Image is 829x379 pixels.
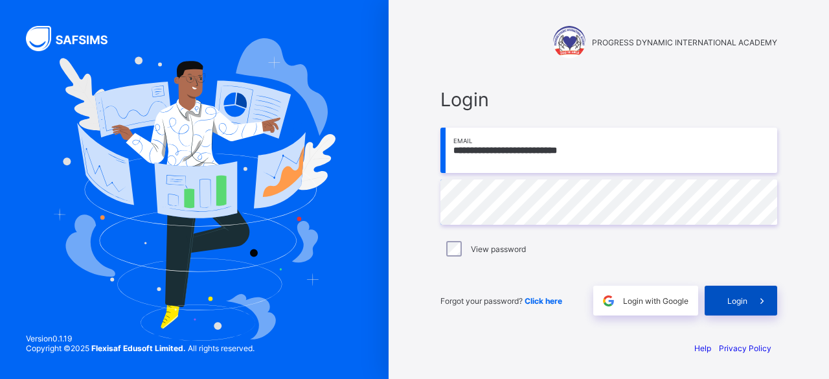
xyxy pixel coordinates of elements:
[26,26,123,51] img: SAFSIMS Logo
[601,293,616,308] img: google.396cfc9801f0270233282035f929180a.svg
[727,296,747,306] span: Login
[440,88,777,111] span: Login
[440,296,562,306] span: Forgot your password?
[719,343,771,353] a: Privacy Policy
[694,343,711,353] a: Help
[91,343,186,353] strong: Flexisaf Edusoft Limited.
[26,343,255,353] span: Copyright © 2025 All rights reserved.
[53,38,335,341] img: Hero Image
[525,296,562,306] a: Click here
[471,244,526,254] label: View password
[623,296,688,306] span: Login with Google
[592,38,777,47] span: PROGRESS DYNAMIC INTERNATIONAL ACADEMY
[26,334,255,343] span: Version 0.1.19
